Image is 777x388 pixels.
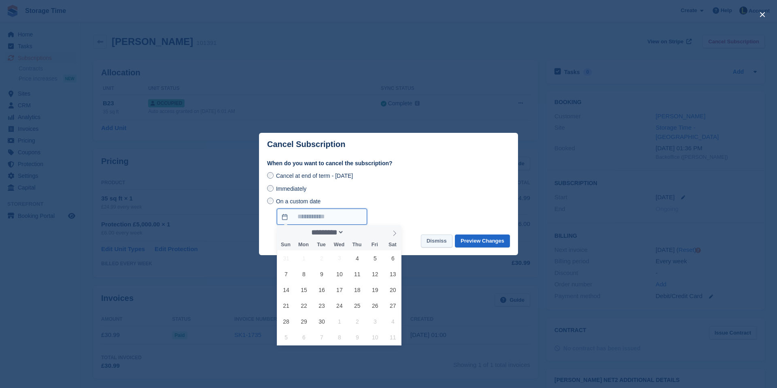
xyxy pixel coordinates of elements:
[296,329,312,345] span: October 6, 2025
[385,313,401,329] span: October 4, 2025
[367,298,383,313] span: September 26, 2025
[331,313,347,329] span: October 1, 2025
[344,228,369,237] input: Year
[385,250,401,266] span: September 6, 2025
[384,242,401,247] span: Sat
[278,313,294,329] span: September 28, 2025
[278,329,294,345] span: October 5, 2025
[267,185,274,192] input: Immediately
[296,313,312,329] span: September 29, 2025
[314,266,329,282] span: September 9, 2025
[296,250,312,266] span: September 1, 2025
[349,266,365,282] span: September 11, 2025
[331,329,347,345] span: October 8, 2025
[296,282,312,298] span: September 15, 2025
[349,329,365,345] span: October 9, 2025
[421,235,452,248] button: Dismiss
[349,282,365,298] span: September 18, 2025
[331,282,347,298] span: September 17, 2025
[367,250,383,266] span: September 5, 2025
[367,266,383,282] span: September 12, 2025
[277,209,367,225] input: On a custom date
[314,282,329,298] span: September 16, 2025
[267,159,510,168] label: When do you want to cancel the subscription?
[455,235,510,248] button: Preview Changes
[385,329,401,345] span: October 11, 2025
[366,242,384,247] span: Fri
[276,198,321,205] span: On a custom date
[295,242,312,247] span: Mon
[267,140,345,149] p: Cancel Subscription
[276,173,353,179] span: Cancel at end of term - [DATE]
[314,329,329,345] span: October 7, 2025
[277,242,295,247] span: Sun
[385,298,401,313] span: September 27, 2025
[278,266,294,282] span: September 7, 2025
[312,242,330,247] span: Tue
[331,266,347,282] span: September 10, 2025
[331,250,347,266] span: September 3, 2025
[349,313,365,329] span: October 2, 2025
[385,282,401,298] span: September 20, 2025
[309,228,344,237] select: Month
[349,298,365,313] span: September 25, 2025
[296,298,312,313] span: September 22, 2025
[349,250,365,266] span: September 4, 2025
[348,242,366,247] span: Thu
[330,242,348,247] span: Wed
[385,266,401,282] span: September 13, 2025
[278,282,294,298] span: September 14, 2025
[314,250,329,266] span: September 2, 2025
[267,172,274,179] input: Cancel at end of term - [DATE]
[314,298,329,313] span: September 23, 2025
[278,298,294,313] span: September 21, 2025
[276,185,306,192] span: Immediately
[367,282,383,298] span: September 19, 2025
[331,298,347,313] span: September 24, 2025
[267,198,274,204] input: On a custom date
[314,313,329,329] span: September 30, 2025
[756,8,769,21] button: close
[296,266,312,282] span: September 8, 2025
[367,329,383,345] span: October 10, 2025
[278,250,294,266] span: August 31, 2025
[367,313,383,329] span: October 3, 2025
